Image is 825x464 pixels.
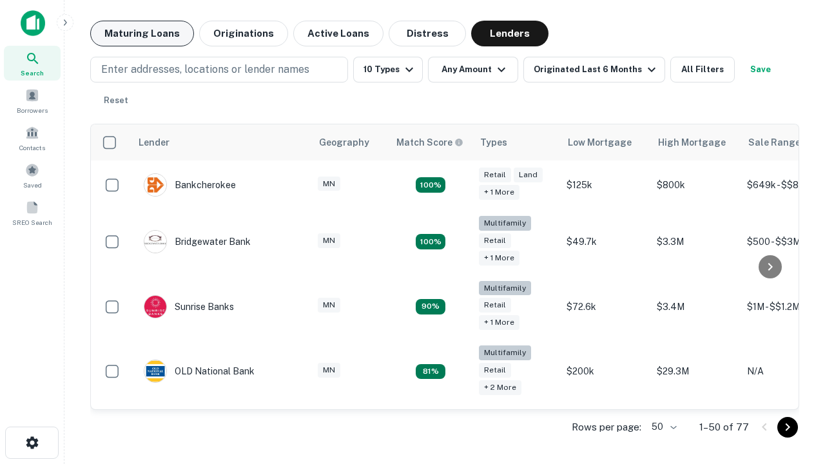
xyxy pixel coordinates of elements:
button: Active Loans [293,21,383,46]
div: Matching Properties: 16, hasApolloMatch: undefined [416,177,445,193]
img: picture [144,296,166,318]
div: MN [318,363,340,378]
td: $200k [560,339,650,404]
div: MN [318,177,340,191]
h6: Match Score [396,135,461,150]
th: Geography [311,124,389,160]
div: Matching Properties: 20, hasApolloMatch: undefined [416,234,445,249]
div: Lender [139,135,170,150]
div: Multifamily [479,345,531,360]
span: Search [21,68,44,78]
img: picture [144,231,166,253]
button: Originated Last 6 Months [523,57,665,82]
div: Originated Last 6 Months [534,62,659,77]
a: SREO Search [4,195,61,230]
div: MN [318,298,340,313]
th: Low Mortgage [560,124,650,160]
div: Geography [319,135,369,150]
div: Retail [479,233,511,248]
p: Rows per page: [572,420,641,435]
button: Maturing Loans [90,21,194,46]
img: picture [144,360,166,382]
div: 50 [646,418,679,436]
div: Matching Properties: 9, hasApolloMatch: undefined [416,364,445,380]
th: Types [472,124,560,160]
div: + 2 more [479,380,521,395]
div: Retail [479,298,511,313]
div: Retail [479,363,511,378]
div: Sale Range [748,135,801,150]
img: picture [144,174,166,196]
img: capitalize-icon.png [21,10,45,36]
td: $125k [560,160,650,209]
div: + 1 more [479,251,519,266]
td: $29.3M [650,339,741,404]
div: Sunrise Banks [144,295,234,318]
div: Types [480,135,507,150]
td: $800k [650,160,741,209]
button: Originations [199,21,288,46]
button: Enter addresses, locations or lender names [90,57,348,82]
td: $3.3M [650,209,741,275]
div: Bankcherokee [144,173,236,197]
div: + 1 more [479,185,519,200]
div: Capitalize uses an advanced AI algorithm to match your search with the best lender. The match sco... [396,135,463,150]
td: $3.4M [650,275,741,340]
button: Save your search to get updates of matches that match your search criteria. [740,57,781,82]
span: Borrowers [17,105,48,115]
th: High Mortgage [650,124,741,160]
button: Go to next page [777,417,798,438]
div: Multifamily [479,281,531,296]
p: 1–50 of 77 [699,420,749,435]
div: Low Mortgage [568,135,632,150]
button: Lenders [471,21,548,46]
a: Contacts [4,121,61,155]
button: All Filters [670,57,735,82]
div: OLD National Bank [144,360,255,383]
div: High Mortgage [658,135,726,150]
th: Capitalize uses an advanced AI algorithm to match your search with the best lender. The match sco... [389,124,472,160]
a: Search [4,46,61,81]
p: Enter addresses, locations or lender names [101,62,309,77]
div: + 1 more [479,315,519,330]
th: Lender [131,124,311,160]
div: Retail [479,168,511,182]
div: Multifamily [479,216,531,231]
iframe: Chat Widget [761,320,825,382]
span: SREO Search [12,217,52,227]
button: Any Amount [428,57,518,82]
div: Land [514,168,543,182]
button: Reset [95,88,137,113]
span: Contacts [19,142,45,153]
div: Bridgewater Bank [144,230,251,253]
div: MN [318,233,340,248]
td: $49.7k [560,209,650,275]
a: Borrowers [4,83,61,118]
a: Saved [4,158,61,193]
button: 10 Types [353,57,423,82]
td: $72.6k [560,275,650,340]
button: Distress [389,21,466,46]
div: Matching Properties: 10, hasApolloMatch: undefined [416,299,445,314]
span: Saved [23,180,42,190]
